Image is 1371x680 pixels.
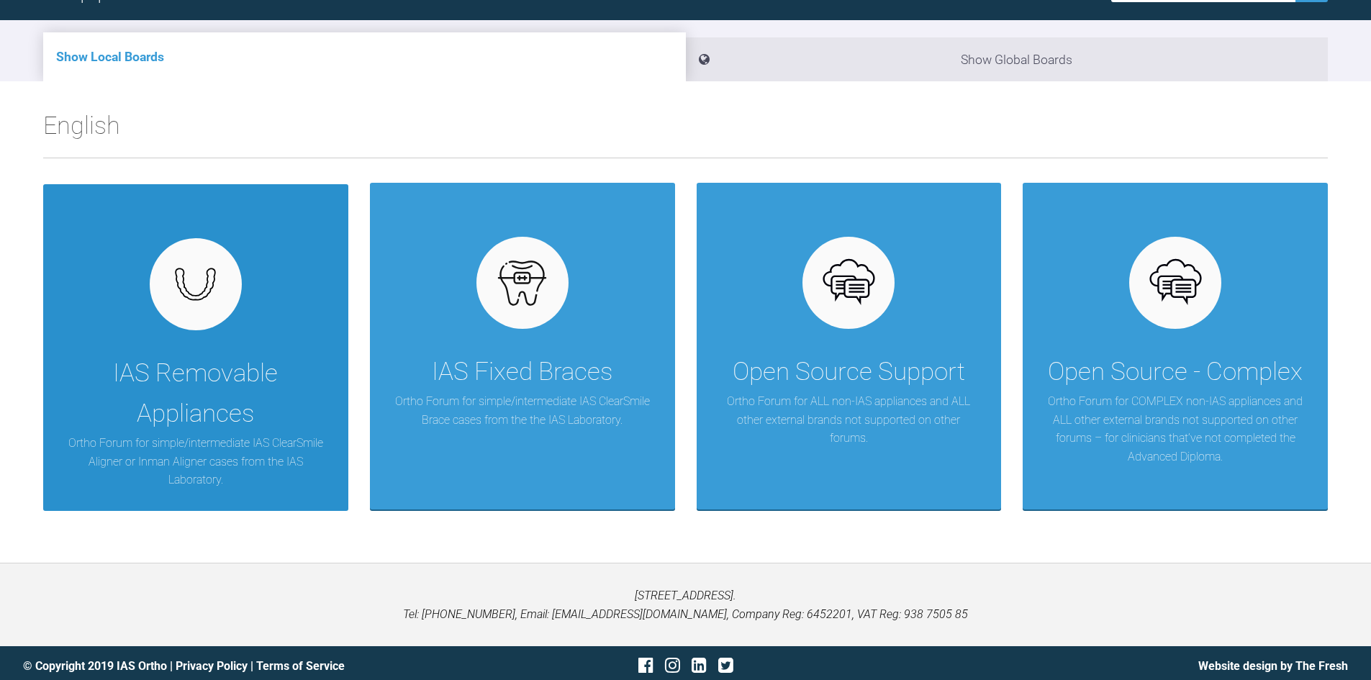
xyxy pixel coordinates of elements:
p: [STREET_ADDRESS]. Tel: [PHONE_NUMBER], Email: [EMAIL_ADDRESS][DOMAIN_NAME], Company Reg: 6452201,... [23,586,1348,623]
div: Open Source Support [733,352,965,392]
a: Website design by The Fresh [1198,659,1348,673]
div: IAS Fixed Braces [432,352,612,392]
li: Show Local Boards [43,32,686,81]
p: Ortho Forum for COMPLEX non-IAS appliances and ALL other external brands not supported on other f... [1044,392,1306,466]
a: IAS Removable AppliancesOrtho Forum for simple/intermediate IAS ClearSmile Aligner or Inman Align... [43,183,348,509]
img: fixed.9f4e6236.svg [494,255,550,311]
p: Ortho Forum for simple/intermediate IAS ClearSmile Aligner or Inman Aligner cases from the IAS La... [65,434,327,489]
a: Privacy Policy [176,659,248,673]
a: Open Source SupportOrtho Forum for ALL non-IAS appliances and ALL other external brands not suppo... [697,183,1002,509]
p: Ortho Forum for simple/intermediate IAS ClearSmile Brace cases from the the IAS Laboratory. [392,392,653,429]
h2: English [43,106,1328,158]
li: Show Global Boards [686,37,1329,81]
div: Open Source - Complex [1048,352,1303,392]
a: IAS Fixed BracesOrtho Forum for simple/intermediate IAS ClearSmile Brace cases from the the IAS L... [370,183,675,509]
a: Terms of Service [256,659,345,673]
img: opensource.6e495855.svg [821,255,877,311]
p: Ortho Forum for ALL non-IAS appliances and ALL other external brands not supported on other forums. [718,392,980,448]
img: removables.927eaa4e.svg [168,263,223,305]
div: IAS Removable Appliances [65,353,327,434]
a: Open Source - ComplexOrtho Forum for COMPLEX non-IAS appliances and ALL other external brands not... [1023,183,1328,509]
div: © Copyright 2019 IAS Ortho | | [23,657,465,676]
img: opensource.6e495855.svg [1148,255,1203,311]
